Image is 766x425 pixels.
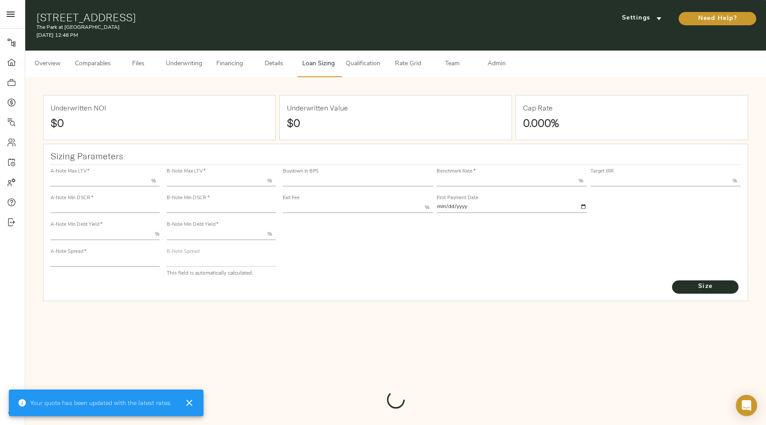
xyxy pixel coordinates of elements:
[672,280,739,294] button: Size
[267,230,272,238] p: %
[151,177,156,185] p: %
[523,102,553,114] h6: Cap Rate
[267,177,272,185] p: %
[437,169,476,174] label: Benchmark Rate
[346,59,380,70] span: Qualification
[167,249,199,254] label: B-Note Spread
[257,59,291,70] span: Details
[51,102,106,114] h6: Underwritten NOI
[121,59,155,70] span: Files
[283,169,319,174] label: Buydown in BPS
[688,13,747,24] span: Need Help?
[36,31,516,39] p: [DATE] 12:48 PM
[679,12,756,25] button: Need Help?
[287,102,348,114] h6: Underwritten Value
[425,204,430,212] p: %
[167,196,209,201] label: B-Note Min DSCR
[480,59,513,70] span: Admin
[283,196,300,201] label: Exit Fee
[391,59,425,70] span: Rate Grid
[18,395,172,411] div: Your quote has been updated with the latest rates.
[609,12,675,25] button: Settings
[167,268,276,277] p: This field is automatically calculated.
[578,177,583,185] p: %
[51,196,93,201] label: A-Note Min DSCR
[617,13,666,24] span: Settings
[523,116,559,130] strong: 0.000%
[167,169,206,174] label: B-Note Max LTV
[437,196,478,201] label: First Payment Date
[51,249,86,254] label: A-Note Spread
[51,169,90,174] label: A-Note Max LTV
[36,11,516,24] h1: [STREET_ADDRESS]
[31,59,64,70] span: Overview
[8,396,17,413] img: logo
[155,230,160,238] p: %
[75,59,111,70] span: Comparables
[736,395,757,416] div: Open Intercom Messenger
[51,116,64,130] strong: $0
[51,223,102,228] label: A-Note Min Debt Yield
[590,169,614,174] label: Target IRR
[166,59,202,70] span: Underwriting
[213,59,246,70] span: Financing
[167,223,218,228] label: B-Note Min Debt Yield
[681,281,730,292] span: Size
[435,59,469,70] span: Team
[36,24,516,31] p: The Park at [GEOGRAPHIC_DATA]
[287,116,300,130] strong: $0
[51,151,741,161] h3: Sizing Parameters
[301,59,335,70] span: Loan Sizing
[732,177,737,185] p: %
